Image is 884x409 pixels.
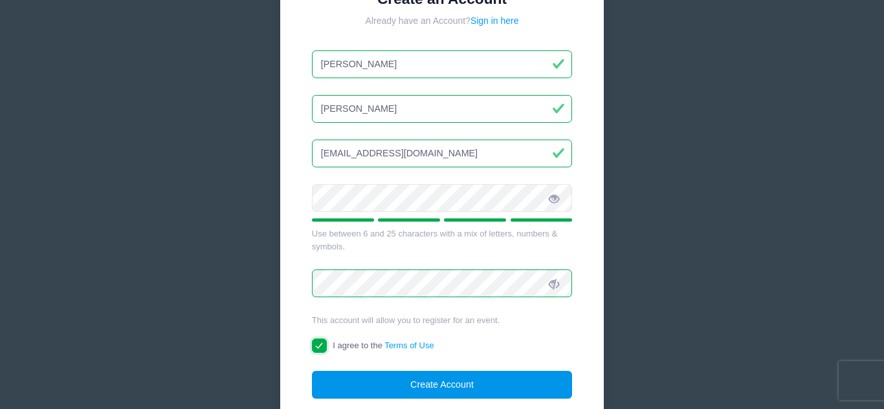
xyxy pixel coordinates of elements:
div: This account will allow you to register for an event. [312,314,573,327]
a: Terms of Use [384,341,434,350]
a: Sign in here [470,16,519,26]
input: First Name [312,50,573,78]
input: I agree to theTerms of Use [312,339,327,353]
button: Create Account [312,371,573,399]
span: I agree to the [333,341,434,350]
input: Email [312,140,573,167]
input: Last Name [312,95,573,123]
div: Already have an Account? [312,14,573,28]
div: Use between 6 and 25 characters with a mix of letters, numbers & symbols. [312,227,573,253]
